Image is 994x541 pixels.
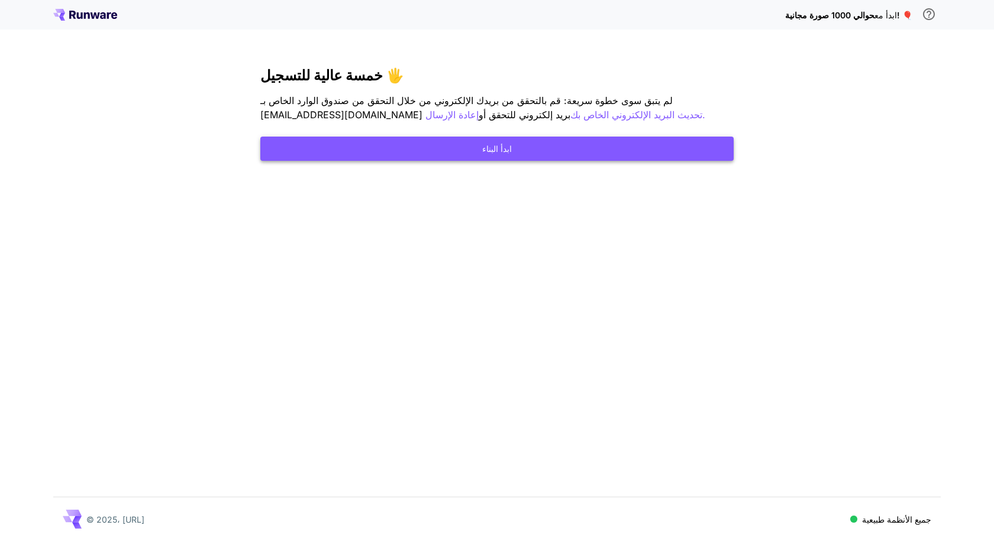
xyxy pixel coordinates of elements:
font: خمسة عالية للتسجيل 🖐️ [260,67,404,84]
font: جميع الأنظمة طبيعية [862,514,931,524]
font: [EMAIL_ADDRESS][DOMAIN_NAME] [260,109,422,121]
font: لم يتبق سوى خطوة سريعة: قم بالتحقق من بريدك الإلكتروني من خلال التحقق من صندوق الوارد الخاص بـ [260,95,673,106]
font: بريد إلكتروني للتحقق أو [479,109,570,121]
font: ابدأ مع [874,10,897,20]
button: إعادة الإرسال [425,108,479,122]
font: ابدأ البناء [482,144,512,154]
button: ابدأ البناء [260,137,734,161]
font: تحديث البريد الإلكتروني الخاص بك. [570,109,705,121]
font: حوالي 1000 صورة مجانية! 🎈 [785,10,912,20]
button: لكي تتأهل للحصول على رصيد مجاني، يجب عليك التسجيل باستخدام عنوان بريد إلكتروني تجاري والنقر فوق ر... [917,2,941,26]
button: تحديث البريد الإلكتروني الخاص بك. [570,108,705,122]
font: © 2025، [URL] [86,514,144,524]
font: إعادة الإرسال [425,109,479,121]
